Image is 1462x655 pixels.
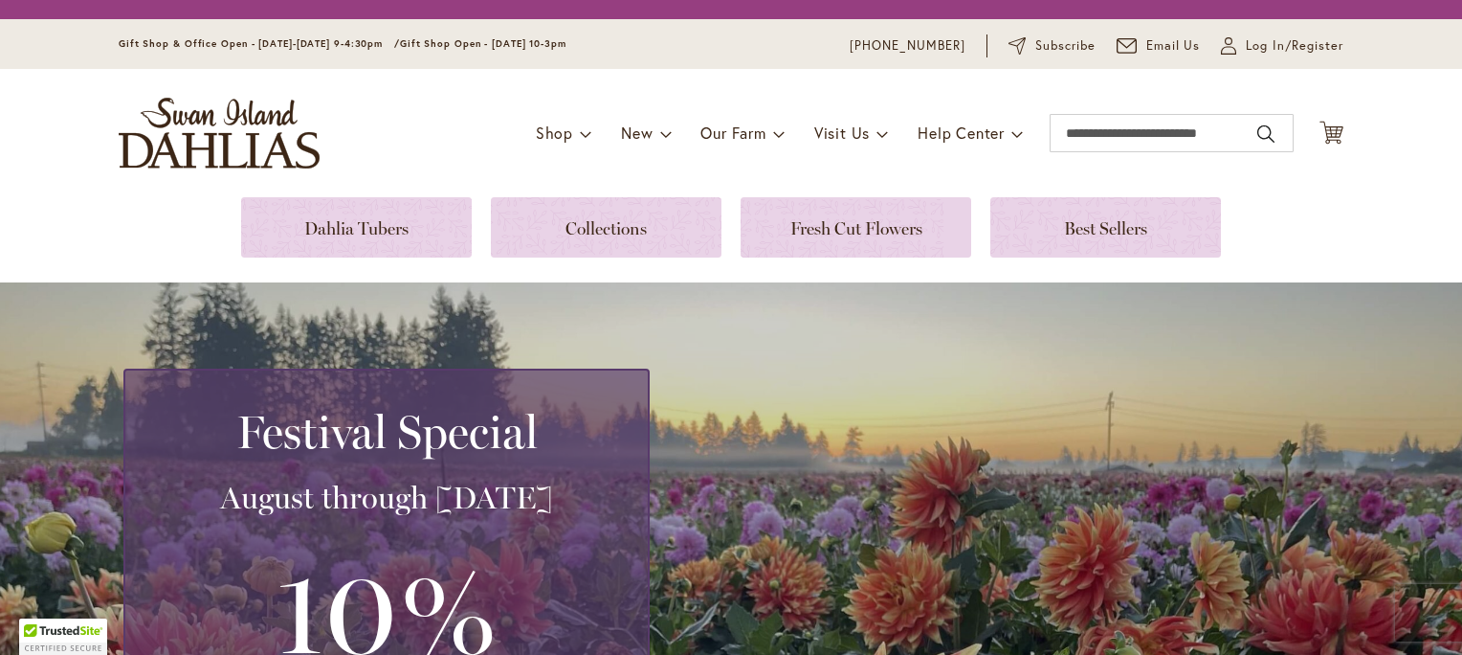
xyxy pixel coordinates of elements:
span: Gift Shop Open - [DATE] 10-3pm [400,37,566,50]
a: Log In/Register [1221,36,1343,56]
span: Subscribe [1035,36,1096,56]
a: [PHONE_NUMBER] [850,36,965,56]
h3: August through [DATE] [148,479,625,517]
span: Shop [536,123,573,143]
div: TrustedSite Certified [19,619,107,655]
span: Our Farm [700,123,765,143]
span: Email Us [1146,36,1201,56]
button: Search [1257,119,1274,149]
a: Subscribe [1008,36,1096,56]
h2: Festival Special [148,405,625,459]
span: Help Center [918,123,1005,143]
span: Log In/Register [1246,36,1343,56]
span: Gift Shop & Office Open - [DATE]-[DATE] 9-4:30pm / [119,37,400,50]
a: Email Us [1117,36,1201,56]
span: Visit Us [814,123,870,143]
a: store logo [119,98,320,169]
span: New [621,123,653,143]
